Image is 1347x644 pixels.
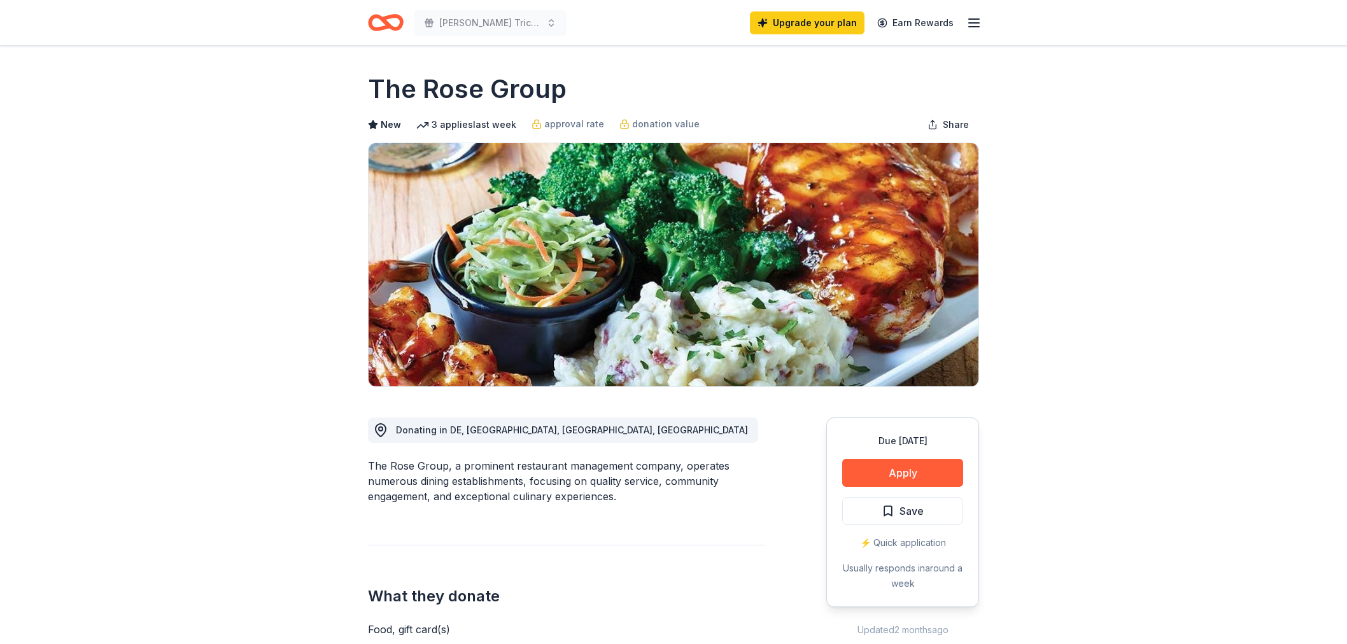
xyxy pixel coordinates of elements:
button: [PERSON_NAME] Tricky Tray [414,10,567,36]
div: Due [DATE] [842,433,963,449]
img: Image for The Rose Group [369,143,978,386]
div: Updated 2 months ago [826,622,979,638]
span: approval rate [544,116,604,132]
span: Save [899,503,924,519]
a: Home [368,8,404,38]
div: Usually responds in around a week [842,561,963,591]
div: The Rose Group, a prominent restaurant management company, operates numerous dining establishment... [368,458,765,504]
div: Food, gift card(s) [368,622,765,637]
div: ⚡️ Quick application [842,535,963,550]
a: approval rate [532,116,604,132]
a: Earn Rewards [870,11,961,34]
button: Apply [842,459,963,487]
span: New [381,117,401,132]
span: donation value [632,116,700,132]
span: [PERSON_NAME] Tricky Tray [439,15,541,31]
div: 3 applies last week [416,117,516,132]
a: Upgrade your plan [750,11,864,34]
button: Save [842,497,963,525]
span: Share [943,117,969,132]
a: donation value [619,116,700,132]
span: Donating in DE, [GEOGRAPHIC_DATA], [GEOGRAPHIC_DATA], [GEOGRAPHIC_DATA] [396,424,748,435]
h2: What they donate [368,586,765,606]
button: Share [917,112,979,137]
h1: The Rose Group [368,71,567,107]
